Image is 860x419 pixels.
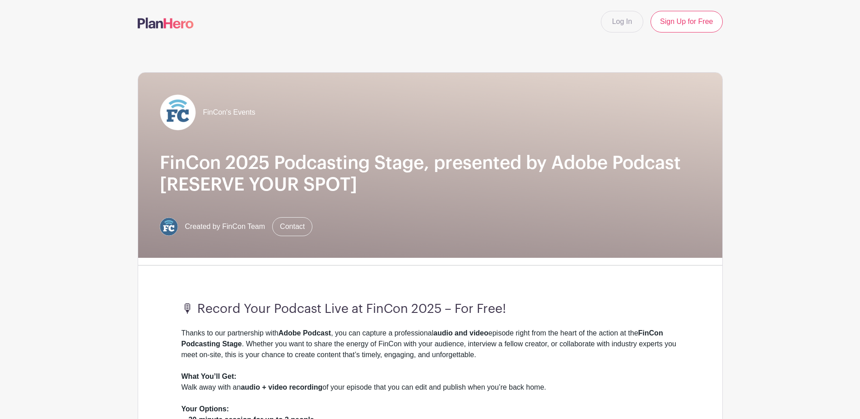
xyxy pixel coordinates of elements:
img: FC%20circle.png [160,218,178,236]
a: Log In [601,11,643,33]
a: Sign Up for Free [651,11,722,33]
a: Contact [272,217,312,236]
h3: 🎙 Record Your Podcast Live at FinCon 2025 – For Free! [181,302,679,317]
strong: FinCon Podcasting Stage [181,329,663,348]
strong: What You’ll Get: [181,372,237,380]
strong: Your Options: [181,405,229,413]
div: Thanks to our partnership with , you can capture a professional episode right from the heart of t... [181,328,679,371]
strong: Adobe Podcast [279,329,331,337]
span: Created by FinCon Team [185,221,265,232]
h1: FinCon 2025 Podcasting Stage, presented by Adobe Podcast [RESERVE YOUR SPOT] [160,152,701,196]
div: Walk away with an of your episode that you can edit and publish when you’re back home. [181,371,679,404]
strong: audio and video [433,329,488,337]
img: logo-507f7623f17ff9eddc593b1ce0a138ce2505c220e1c5a4e2b4648c50719b7d32.svg [138,18,194,28]
strong: audio + video recording [241,383,322,391]
img: FC%20circle_white.png [160,94,196,130]
span: FinCon's Events [203,107,256,118]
